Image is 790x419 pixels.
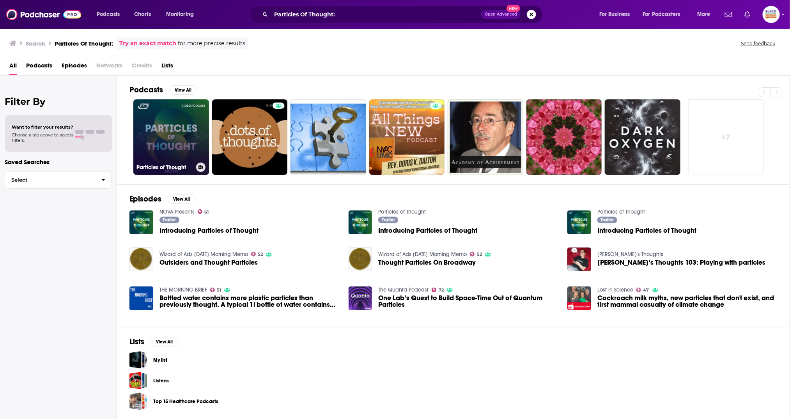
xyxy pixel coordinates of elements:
[119,39,176,48] a: Try an exact match
[153,356,167,364] a: My list
[159,286,207,293] a: THE MORNING BRIEF
[129,351,147,369] a: My list
[159,227,259,234] a: Introducing Particles of Thought
[271,8,481,21] input: Search podcasts, credits, & more...
[763,6,780,23] button: Show profile menu
[481,10,521,19] button: Open AdvancedNew
[129,286,153,310] a: Bottled water contains more plastic particles than previously thought. A typical 1l bottle of wat...
[741,8,753,21] a: Show notifications dropdown
[378,259,476,266] a: Thought Particles On Broadway
[257,5,550,23] div: Search podcasts, credits, & more...
[688,99,764,175] a: +7
[258,253,263,256] span: 52
[210,288,221,292] a: 51
[163,217,176,222] span: Trailer
[763,6,780,23] span: Logged in as blackpodcastingawards
[153,377,169,385] a: Listens
[697,9,710,20] span: More
[378,209,426,215] a: Particles of Thought
[129,372,147,389] a: Listens
[349,210,372,234] img: Introducing Particles of Thought
[159,209,195,215] a: NOVA Presents
[643,288,649,292] span: 47
[161,8,204,21] button: open menu
[97,9,120,20] span: Podcasts
[129,248,153,271] a: Outsiders and Thought Particles
[151,337,179,347] button: View All
[129,194,161,204] h2: Episodes
[567,210,591,234] img: Introducing Particles of Thought
[129,85,197,95] a: PodcastsView All
[378,286,429,293] a: The Quanta Podcast
[597,295,777,308] a: Cockroach milk myths, new particles that don't exist, and first mammal casualty of climate change
[636,288,649,292] a: 47
[159,259,258,266] a: Outsiders and Thought Particles
[9,59,17,75] a: All
[6,7,81,22] img: Podchaser - Follow, Share and Rate Podcasts
[349,248,372,271] img: Thought Particles On Broadway
[129,337,179,347] a: ListsView All
[567,248,591,271] img: Samuel’s Thoughts 103: Playing with particles
[129,210,153,234] a: Introducing Particles of Thought
[178,39,245,48] span: for more precise results
[597,227,696,234] a: Introducing Particles of Thought
[169,85,197,95] button: View All
[349,286,372,310] img: One Lab’s Quest to Build Space-Time Out of Quantum Particles
[153,397,218,406] a: Top 15 Healthcare Podcasts
[432,288,444,292] a: 72
[129,85,163,95] h2: Podcasts
[136,164,193,171] h3: Particles of Thought
[129,8,156,21] a: Charts
[26,59,52,75] a: Podcasts
[166,9,194,20] span: Monitoring
[378,227,477,234] a: Introducing Particles of Thought
[55,40,113,47] h3: Particles Of Thought:
[134,9,151,20] span: Charts
[378,251,467,258] a: Wizard of Ads Monday Morning Memo
[161,59,173,75] a: Lists
[470,252,482,256] a: 52
[638,8,692,21] button: open menu
[597,209,645,215] a: Particles of Thought
[159,295,339,308] a: Bottled water contains more plastic particles than previously thought. A typical 1l bottle of wat...
[217,288,221,292] span: 51
[567,286,591,310] a: Cockroach milk myths, new particles that don't exist, and first mammal casualty of climate change
[378,295,558,308] a: One Lab’s Quest to Build Space-Time Out of Quantum Particles
[5,158,112,166] p: Saved Searches
[382,217,395,222] span: Trailer
[129,392,147,410] a: Top 15 Healthcare Podcasts
[439,288,444,292] span: 72
[594,8,640,21] button: open menu
[477,253,482,256] span: 52
[26,40,45,47] h3: Search
[159,251,248,258] a: Wizard of Ads Monday Morning Memo
[597,251,663,258] a: Samuel's Thoughts
[62,59,87,75] a: Episodes
[597,259,765,266] span: [PERSON_NAME]’s Thoughts 103: Playing with particles
[5,171,112,189] button: Select
[739,40,778,47] button: Send feedback
[601,217,614,222] span: Trailer
[251,252,263,256] a: 52
[168,194,196,204] button: View All
[91,8,130,21] button: open menu
[485,12,517,16] span: Open Advanced
[129,337,144,347] h2: Lists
